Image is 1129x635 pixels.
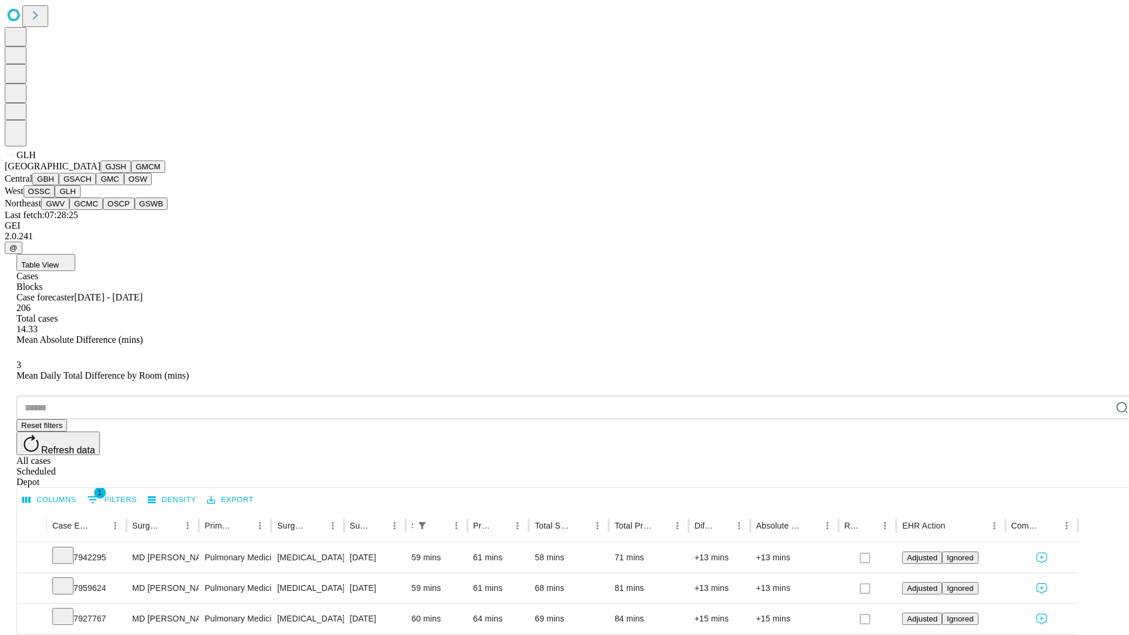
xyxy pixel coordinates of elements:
div: 84 mins [614,604,683,634]
button: Menu [386,517,403,534]
button: GLH [55,185,80,198]
button: Menu [252,517,268,534]
button: GMCM [131,161,165,173]
span: 1 [94,487,106,499]
div: 58 mins [535,543,603,573]
span: 3 [16,360,21,370]
button: Sort [493,517,509,534]
button: Menu [107,517,123,534]
span: Ignored [947,553,973,562]
span: 14.33 [16,324,38,334]
span: Adjusted [907,614,937,623]
span: West [5,186,24,196]
div: +13 mins [694,573,744,603]
button: Sort [714,517,731,534]
button: Sort [235,517,252,534]
div: Pulmonary Medicine [205,543,265,573]
span: Case forecaster [16,292,74,302]
div: 81 mins [614,573,683,603]
button: Show filters [84,490,140,509]
button: GCMC [69,198,103,210]
div: [DATE] [350,604,400,634]
div: Surgery Date [350,521,369,530]
button: Sort [91,517,107,534]
button: Show filters [414,517,430,534]
button: Export [204,491,256,509]
div: [MEDICAL_DATA], RIGID/FLEXIBLE, INCLUDE [MEDICAL_DATA] GUIDANCE, WHEN PERFORMED; W/ EBUS GUIDED T... [277,543,338,573]
div: 7959624 [52,573,121,603]
button: Reset filters [16,419,67,432]
span: Total cases [16,313,58,323]
div: 2.0.241 [5,231,1124,242]
span: Table View [21,260,59,269]
button: Adjusted [902,582,942,594]
div: Primary Service [205,521,234,530]
div: Surgeon Name [132,521,162,530]
div: [MEDICAL_DATA], RIGID/FLEXIBLE, INCLUDE [MEDICAL_DATA] GUIDANCE, WHEN PERFORMED; W/ EBUS GUIDED T... [277,604,338,634]
button: Refresh data [16,432,100,455]
div: +13 mins [694,543,744,573]
div: Resolved in EHR [844,521,860,530]
span: Northeast [5,198,41,208]
button: GJSH [101,161,131,173]
div: MD [PERSON_NAME] [132,604,193,634]
div: Case Epic Id [52,521,89,530]
button: Menu [509,517,526,534]
button: Menu [731,517,747,534]
button: Menu [448,517,465,534]
div: [DATE] [350,573,400,603]
div: Surgery Name [277,521,306,530]
button: Sort [370,517,386,534]
span: Mean Daily Total Difference by Room (mins) [16,370,189,380]
span: Mean Absolute Difference (mins) [16,335,143,345]
span: Reset filters [21,421,62,430]
button: Expand [23,548,41,569]
div: 61 mins [473,573,523,603]
span: [DATE] - [DATE] [74,292,142,302]
div: Predicted In Room Duration [473,521,492,530]
button: GBH [32,173,59,185]
div: 60 mins [412,604,462,634]
span: Adjusted [907,584,937,593]
button: Adjusted [902,552,942,564]
div: GEI [5,220,1124,231]
span: 206 [16,303,31,313]
div: Absolute Difference [756,521,801,530]
div: MD [PERSON_NAME] [132,543,193,573]
div: Total Predicted Duration [614,521,652,530]
span: GLH [16,150,36,160]
button: OSW [124,173,152,185]
button: Sort [163,517,179,534]
div: 61 mins [473,543,523,573]
div: 59 mins [412,543,462,573]
div: Total Scheduled Duration [535,521,572,530]
button: Select columns [19,491,79,509]
button: Sort [308,517,325,534]
div: Pulmonary Medicine [205,604,265,634]
button: Density [145,491,199,509]
span: Ignored [947,614,973,623]
span: @ [9,243,18,252]
div: 59 mins [412,573,462,603]
button: Menu [179,517,196,534]
span: [GEOGRAPHIC_DATA] [5,161,101,171]
button: GSACH [59,173,96,185]
span: Adjusted [907,553,937,562]
button: Menu [877,517,893,534]
button: Menu [325,517,341,534]
button: @ [5,242,22,254]
div: MD [PERSON_NAME] [132,573,193,603]
div: +13 mins [756,543,833,573]
span: Last fetch: 07:28:25 [5,210,78,220]
div: 69 mins [535,604,603,634]
button: Sort [860,517,877,534]
div: 1 active filter [414,517,430,534]
button: Menu [819,517,836,534]
button: Sort [947,517,963,534]
button: Sort [432,517,448,534]
div: 7927767 [52,604,121,634]
div: EHR Action [902,521,945,530]
button: Table View [16,254,75,271]
button: OSCP [103,198,135,210]
button: Ignored [942,552,978,564]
